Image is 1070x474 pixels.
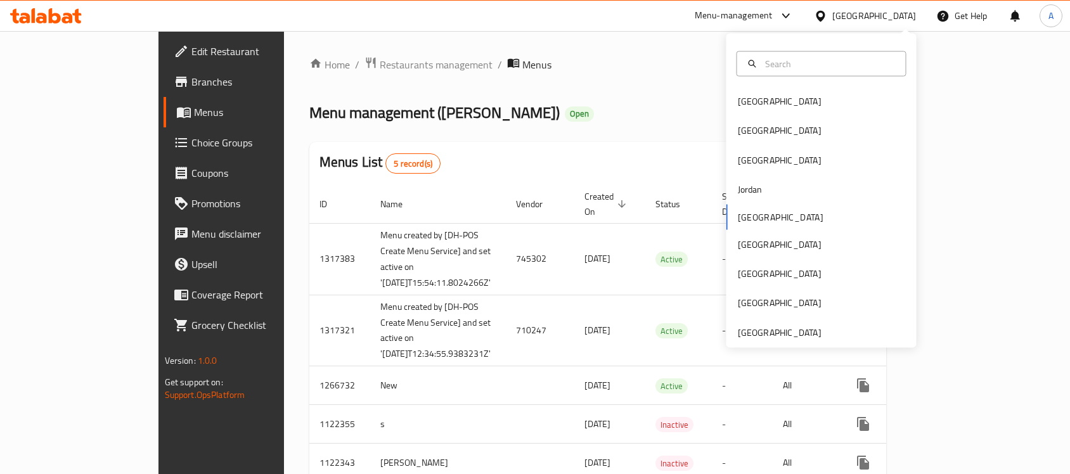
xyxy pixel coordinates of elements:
[164,219,337,249] a: Menu disclaimer
[191,74,327,89] span: Branches
[773,366,838,405] td: All
[655,417,693,432] div: Inactive
[164,127,337,158] a: Choice Groups
[655,379,688,394] span: Active
[370,405,506,444] td: s
[191,257,327,272] span: Upsell
[191,135,327,150] span: Choice Groups
[309,405,370,444] td: 1122355
[164,36,337,67] a: Edit Restaurant
[738,267,822,281] div: [GEOGRAPHIC_DATA]
[164,279,337,310] a: Coverage Report
[655,418,693,432] span: Inactive
[164,249,337,279] a: Upsell
[655,196,697,212] span: Status
[584,377,610,394] span: [DATE]
[522,57,551,72] span: Menus
[695,8,773,23] div: Menu-management
[760,56,898,70] input: Search
[1048,9,1054,23] span: A
[516,196,559,212] span: Vendor
[655,252,688,267] span: Active
[722,189,757,219] span: Start Date
[191,317,327,333] span: Grocery Checklist
[712,223,773,295] td: -
[498,57,502,72] li: /
[738,153,822,167] div: [GEOGRAPHIC_DATA]
[380,57,493,72] span: Restaurants management
[194,105,327,120] span: Menus
[506,295,574,366] td: 710247
[738,94,822,108] div: [GEOGRAPHIC_DATA]
[506,223,574,295] td: 745302
[164,67,337,97] a: Branches
[309,56,887,73] nav: breadcrumb
[198,352,217,369] span: 1.0.0
[191,44,327,59] span: Edit Restaurant
[385,153,441,174] div: Total records count
[370,295,506,366] td: Menu created by [DH-POS Create Menu Service] and set active on '[DATE]T12:34:55.9383231Z'
[584,416,610,432] span: [DATE]
[655,456,693,471] span: Inactive
[164,158,337,188] a: Coupons
[738,237,822,251] div: [GEOGRAPHIC_DATA]
[319,196,344,212] span: ID
[738,325,822,339] div: [GEOGRAPHIC_DATA]
[879,409,909,439] button: Change Status
[848,409,879,439] button: more
[584,322,610,338] span: [DATE]
[164,97,337,127] a: Menus
[191,287,327,302] span: Coverage Report
[879,370,909,400] button: Change Status
[191,165,327,181] span: Coupons
[565,106,594,122] div: Open
[364,56,493,73] a: Restaurants management
[309,366,370,405] td: 1266732
[655,324,688,338] span: Active
[655,323,688,338] div: Active
[712,295,773,366] td: -
[380,196,419,212] span: Name
[565,108,594,119] span: Open
[584,189,630,219] span: Created On
[712,405,773,444] td: -
[191,196,327,211] span: Promotions
[738,124,822,138] div: [GEOGRAPHIC_DATA]
[738,296,822,310] div: [GEOGRAPHIC_DATA]
[309,223,370,295] td: 1317383
[164,310,337,340] a: Grocery Checklist
[712,366,773,405] td: -
[584,250,610,267] span: [DATE]
[370,366,506,405] td: New
[319,153,441,174] h2: Menus List
[655,378,688,394] div: Active
[309,98,560,127] span: Menu management ( [PERSON_NAME] )
[738,183,763,196] div: Jordan
[832,9,916,23] div: [GEOGRAPHIC_DATA]
[165,374,223,390] span: Get support on:
[309,295,370,366] td: 1317321
[164,188,337,219] a: Promotions
[848,370,879,400] button: more
[165,387,245,403] a: Support.OpsPlatform
[355,57,359,72] li: /
[773,405,838,444] td: All
[191,226,327,241] span: Menu disclaimer
[584,454,610,471] span: [DATE]
[386,158,440,170] span: 5 record(s)
[370,223,506,295] td: Menu created by [DH-POS Create Menu Service] and set active on '[DATE]T15:54:11.8024266Z'
[165,352,196,369] span: Version:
